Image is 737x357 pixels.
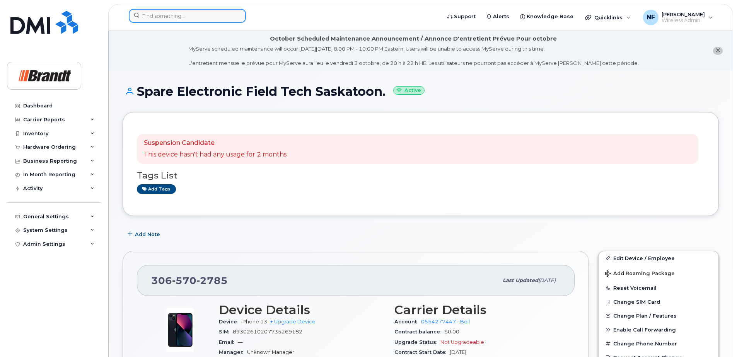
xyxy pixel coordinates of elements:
span: Device [219,319,241,325]
a: 0554277447 - Bell [421,319,470,325]
button: Add Note [123,228,167,241]
p: This device hasn't had any usage for 2 months [144,150,287,159]
span: Not Upgradeable [440,339,484,345]
button: Change Plan / Features [599,309,718,323]
span: — [238,339,243,345]
h1: Spare Electronic Field Tech Saskatoon. [123,85,719,98]
small: Active [393,86,425,95]
a: Add tags [137,184,176,194]
p: Suspension Candidate [144,139,287,148]
span: Add Roaming Package [605,270,675,278]
a: + Upgrade Device [270,319,316,325]
span: Email [219,339,238,345]
span: Last updated [503,277,538,283]
button: Enable Call Forwarding [599,323,718,337]
h3: Device Details [219,303,385,317]
span: 306 [151,275,228,286]
span: Add Note [135,231,160,238]
span: $0.00 [444,329,459,335]
span: 570 [172,275,196,286]
button: Add Roaming Package [599,265,718,281]
h3: Carrier Details [394,303,561,317]
a: Edit Device / Employee [599,251,718,265]
span: SIM [219,329,233,335]
button: Reset Voicemail [599,281,718,295]
span: 89302610207735269182 [233,329,302,335]
button: Change Phone Number [599,337,718,350]
span: 2785 [196,275,228,286]
span: Manager [219,349,247,355]
button: Change SIM Card [599,295,718,309]
span: Upgrade Status [394,339,440,345]
span: Enable Call Forwarding [613,327,676,333]
span: Change Plan / Features [613,313,677,319]
button: close notification [713,47,723,55]
span: [DATE] [450,349,466,355]
img: image20231002-3703462-1ig824h.jpeg [157,307,203,353]
span: [DATE] [538,277,556,283]
span: Contract balance [394,329,444,335]
div: October Scheduled Maintenance Announcement / Annonce D'entretient Prévue Pour octobre [270,35,557,43]
h3: Tags List [137,171,705,180]
span: Contract Start Date [394,349,450,355]
span: Account [394,319,421,325]
div: MyServe scheduled maintenance will occur [DATE][DATE] 8:00 PM - 10:00 PM Eastern. Users will be u... [188,45,639,67]
span: iPhone 13 [241,319,267,325]
span: Unknown Manager [247,349,294,355]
